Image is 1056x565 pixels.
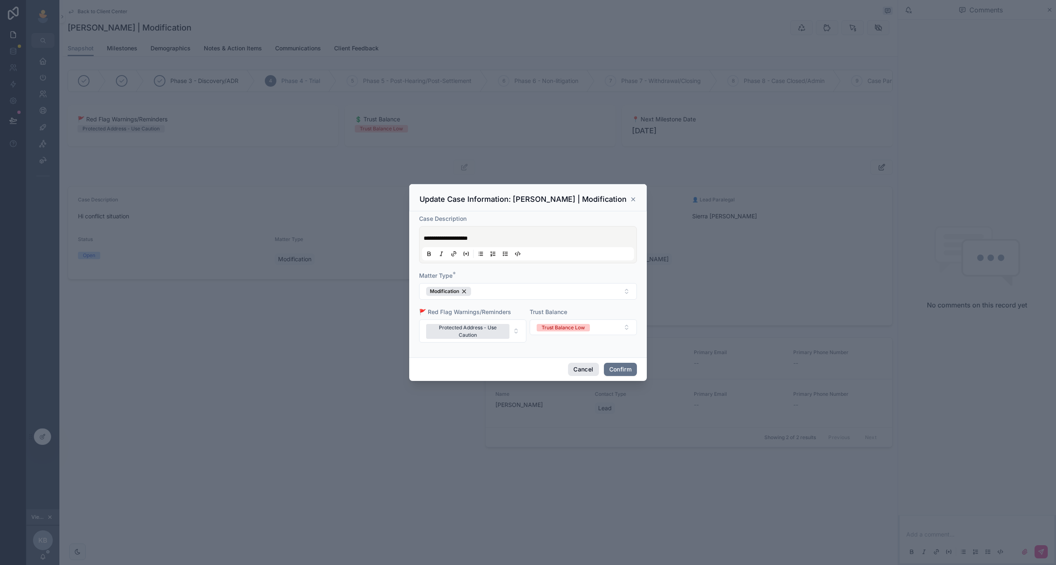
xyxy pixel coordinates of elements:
[568,363,599,376] button: Cancel
[431,324,504,339] div: Protected Address - Use Caution
[430,288,459,295] span: Modification
[419,308,511,315] span: 🚩 Red Flag Warnings/Reminders
[426,287,471,296] button: Unselect 37
[419,283,637,300] button: Select Button
[542,324,585,331] div: Trust Balance Low
[420,194,627,204] h3: Update Case Information: [PERSON_NAME] | Modification
[419,319,526,343] button: Select Button
[604,363,637,376] button: Confirm
[419,215,467,222] span: Case Description
[530,319,637,335] button: Select Button
[530,308,567,315] span: Trust Balance
[419,272,453,279] span: Matter Type
[426,323,509,339] button: Unselect PROTECTED_ADDRESS_USE_CAUTION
